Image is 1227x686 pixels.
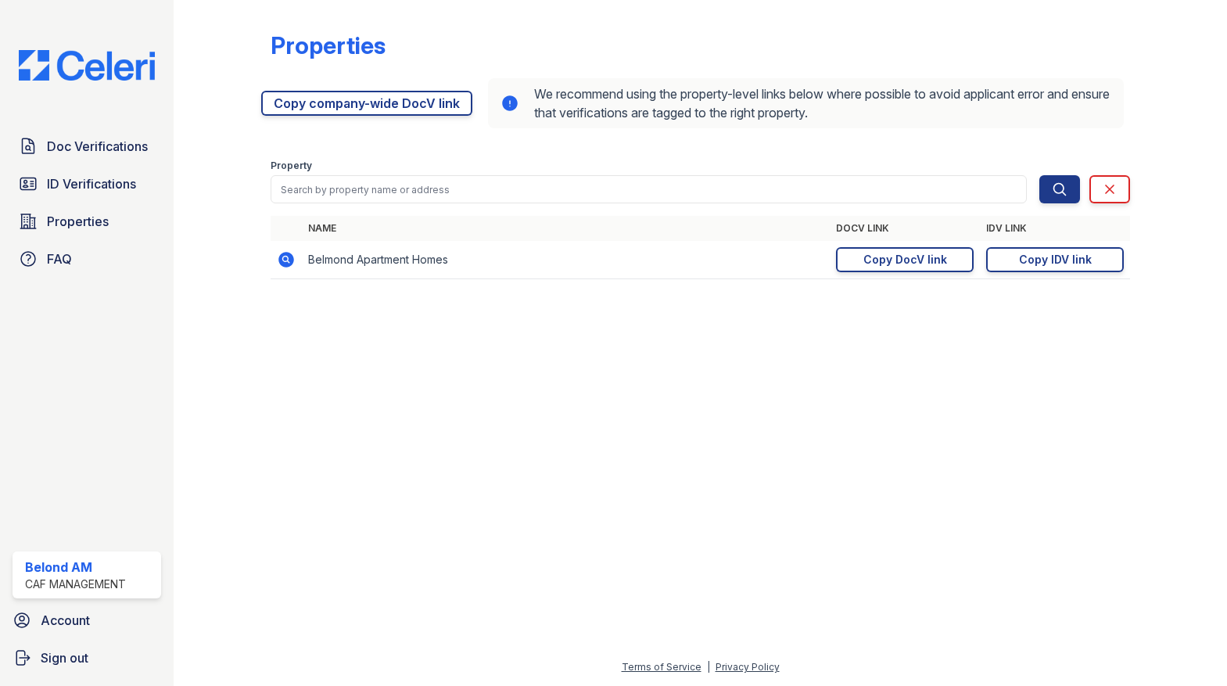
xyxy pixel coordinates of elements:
a: Privacy Policy [716,661,780,673]
img: CE_Logo_Blue-a8612792a0a2168367f1c8372b55b34899dd931a85d93a1a3d3e32e68fde9ad4.png [6,50,167,81]
div: Copy DocV link [863,252,947,268]
div: | [707,661,710,673]
div: Properties [271,31,386,59]
a: Copy IDV link [986,247,1124,272]
th: Name [302,216,831,241]
div: We recommend using the property-level links below where possible to avoid applicant error and ens... [488,78,1125,128]
a: FAQ [13,243,161,275]
label: Property [271,160,312,172]
span: Sign out [41,648,88,667]
div: Belond AM [25,558,126,576]
div: CAF Management [25,576,126,592]
a: Sign out [6,642,167,673]
span: FAQ [47,250,72,268]
a: Properties [13,206,161,237]
a: Copy company-wide DocV link [261,91,472,116]
th: DocV Link [830,216,980,241]
div: Copy IDV link [1019,252,1092,268]
span: ID Verifications [47,174,136,193]
a: ID Verifications [13,168,161,199]
a: Copy DocV link [836,247,974,272]
span: Properties [47,212,109,231]
td: Belmond Apartment Homes [302,241,831,279]
span: Account [41,611,90,630]
a: Doc Verifications [13,131,161,162]
span: Doc Verifications [47,137,148,156]
th: IDV Link [980,216,1130,241]
a: Account [6,605,167,636]
a: Terms of Service [622,661,701,673]
input: Search by property name or address [271,175,1028,203]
